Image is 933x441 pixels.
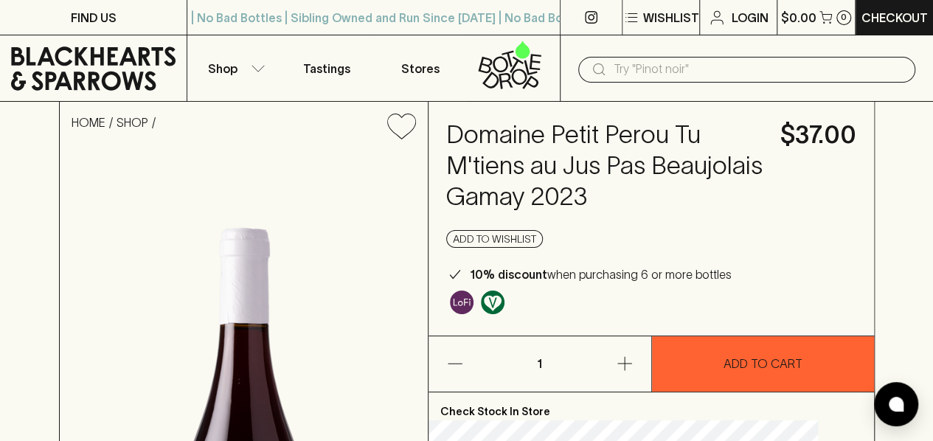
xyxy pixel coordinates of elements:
a: Tastings [280,35,373,101]
p: Login [732,9,769,27]
p: when purchasing 6 or more bottles [470,265,732,283]
p: Tastings [303,60,350,77]
p: $0.00 [781,9,816,27]
p: 1 [522,336,558,392]
b: 10% discount [470,268,547,281]
input: Try "Pinot noir" [614,58,903,81]
p: Shop [208,60,237,77]
p: Wishlist [643,9,699,27]
img: Vegan [481,291,504,314]
img: Lo-Fi [450,291,474,314]
p: Check Stock In Store [429,392,874,420]
p: Checkout [861,9,928,27]
p: 0 [841,13,847,21]
p: FIND US [71,9,117,27]
a: SHOP [117,116,148,129]
h4: Domaine Petit Perou Tu M'tiens au Jus Pas Beaujolais Gamay 2023 [446,119,763,212]
a: Stores [374,35,467,101]
button: ADD TO CART [652,336,874,392]
button: Shop [187,35,280,101]
button: Add to wishlist [381,108,422,145]
h4: $37.00 [780,119,856,150]
p: Stores [401,60,440,77]
a: Some may call it natural, others minimum intervention, either way, it’s hands off & maybe even a ... [446,287,477,318]
a: HOME [72,116,105,129]
button: Add to wishlist [446,230,543,248]
a: Made without the use of any animal products. [477,287,508,318]
img: bubble-icon [889,397,903,412]
p: ADD TO CART [724,355,802,372]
